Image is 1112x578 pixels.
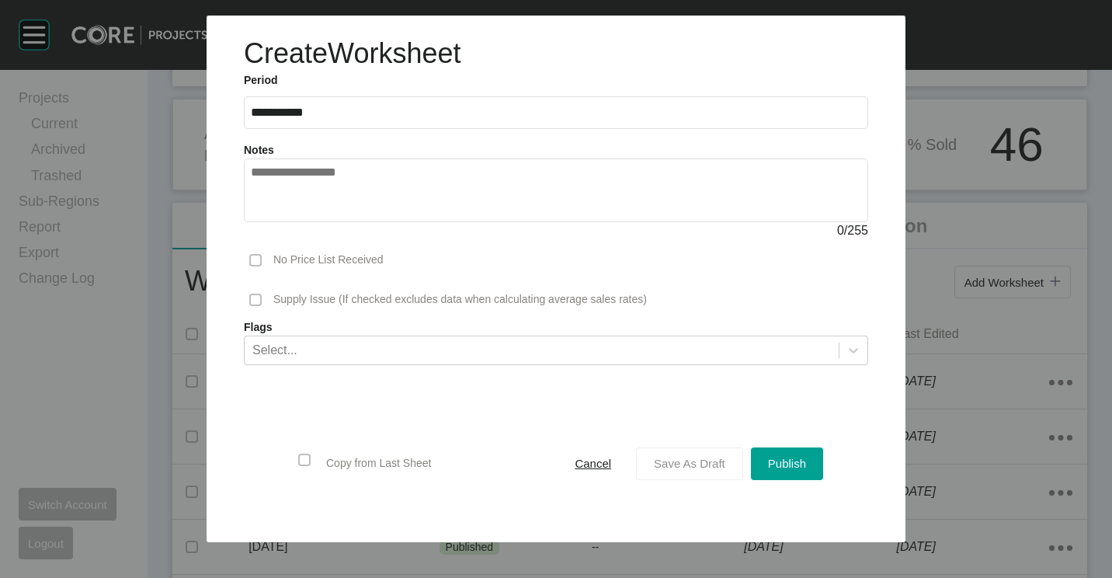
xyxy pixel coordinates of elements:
[273,252,384,268] p: No Price List Received
[837,224,844,237] span: 0
[326,456,431,472] p: Copy from Last Sheet
[751,447,823,480] button: Publish
[654,457,725,470] span: Save As Draft
[768,457,806,470] span: Publish
[244,144,274,156] label: Notes
[244,320,868,336] label: Flags
[558,447,628,480] button: Cancel
[636,447,743,480] button: Save As Draft
[252,341,297,358] div: Select...
[244,34,460,73] h1: Create Worksheet
[575,457,611,470] span: Cancel
[244,73,868,89] label: Period
[244,222,868,239] div: / 255
[273,292,647,308] p: Supply Issue (If checked excludes data when calculating average sales rates)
